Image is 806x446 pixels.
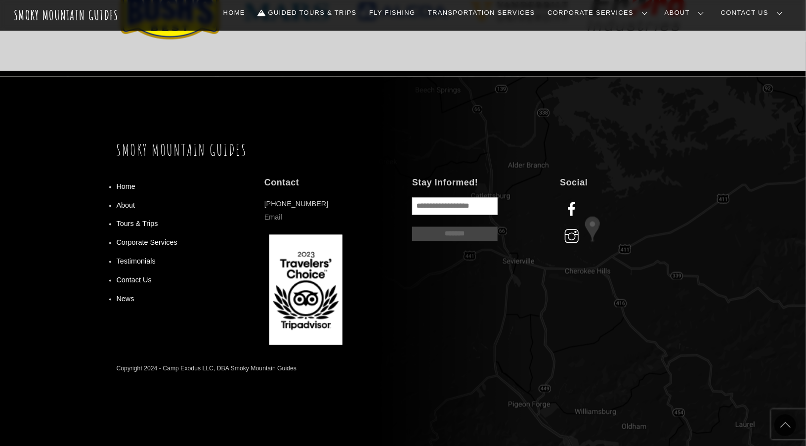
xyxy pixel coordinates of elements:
[117,183,135,191] a: Home
[14,7,119,23] a: Smoky Mountain Guides
[365,2,419,23] a: Fly Fishing
[412,178,542,189] h4: Stay Informed!
[219,2,249,23] a: Home
[717,2,791,23] a: Contact Us
[424,2,539,23] a: Transportation Services
[117,295,134,303] a: News
[117,202,135,210] a: About
[264,198,394,224] p: [PHONE_NUMBER]
[264,214,282,222] a: Email
[117,258,156,266] a: Testimonials
[264,178,394,189] h4: Contact
[560,178,689,189] h4: Social
[544,2,656,23] a: Corporate Services
[117,220,158,228] a: Tours & Trips
[117,141,247,160] a: Smoky Mountain Guides
[254,2,361,23] a: Guided Tours & Trips
[117,276,152,284] a: Contact Us
[560,205,587,213] a: facebook
[117,363,297,374] div: Copyright 2024 - Camp Exodus LLC, DBA Smoky Mountain Guides
[661,2,712,23] a: About
[117,239,177,247] a: Corporate Services
[560,232,587,240] a: instagram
